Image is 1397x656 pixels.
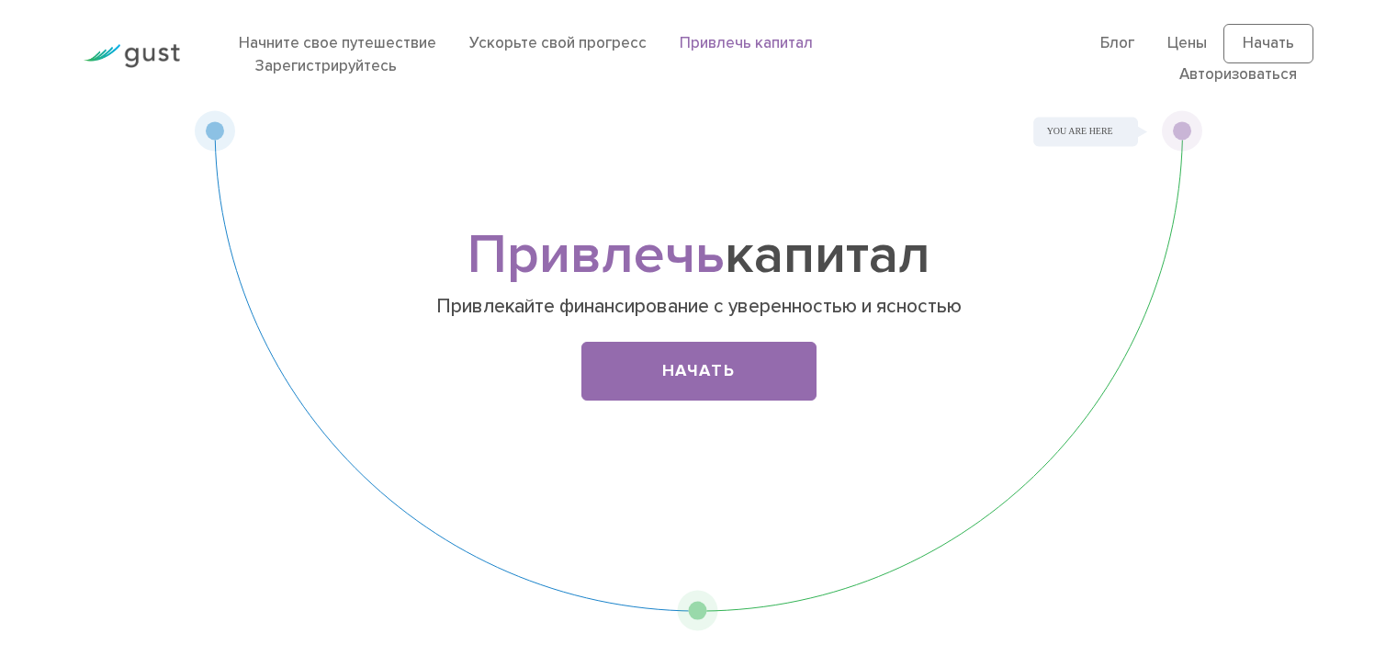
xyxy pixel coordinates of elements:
[468,222,725,288] font: Привлечь
[1167,34,1207,52] a: Цены
[84,44,180,68] img: Логотип Порыва
[1243,34,1294,52] font: Начать
[469,34,647,52] a: Ускорьте свой прогресс
[581,342,817,401] a: Начать
[255,57,397,75] a: Зарегистрируйтесь
[680,34,813,52] a: Привлечь капитал
[1179,65,1297,84] a: Авторизоваться
[662,361,736,380] font: Начать
[436,295,962,318] font: Привлекайте финансирование с уверенностью и ясностью
[1223,24,1313,64] a: Начать
[725,222,930,288] font: капитал
[239,34,436,52] a: Начните свое путешествие
[1100,34,1134,52] a: Блог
